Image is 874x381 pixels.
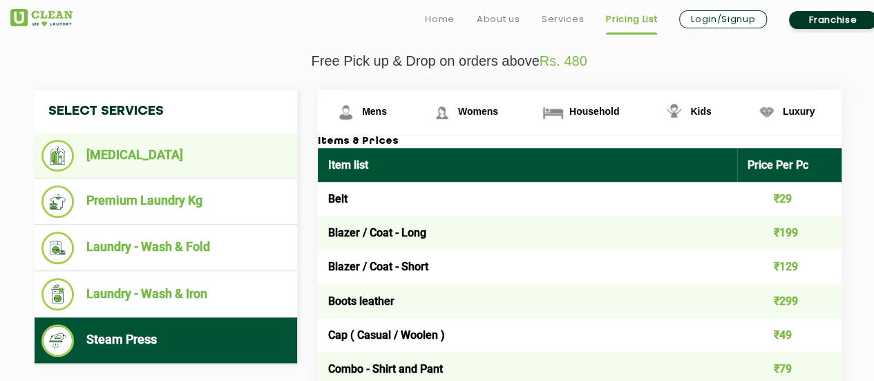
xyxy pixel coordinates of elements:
[737,250,842,284] td: ₹129
[41,232,74,264] img: Laundry - Wash & Fold
[41,185,290,218] li: Premium Laundry Kg
[334,100,358,124] img: Mens
[41,324,290,357] li: Steam Press
[318,136,842,148] h3: Items & Prices
[541,100,565,124] img: Household
[41,278,290,310] li: Laundry - Wash & Iron
[35,90,297,133] h4: Select Services
[662,100,686,124] img: Kids
[318,250,737,284] td: Blazer / Coat - Short
[41,278,74,310] img: Laundry - Wash & Iron
[318,318,737,352] td: Cap ( Casual / Woolen )
[362,106,387,117] span: Mens
[737,148,842,182] th: Price Per Pc
[318,148,737,182] th: Item list
[569,106,619,117] span: Household
[41,140,290,171] li: [MEDICAL_DATA]
[430,100,454,124] img: Womens
[41,232,290,264] li: Laundry - Wash & Fold
[542,11,584,28] a: Services
[318,182,737,216] td: Belt
[41,140,74,171] img: Dry Cleaning
[318,216,737,250] td: Blazer / Coat - Long
[540,53,587,68] span: Rs. 480
[318,284,737,318] td: Boots leather
[737,216,842,250] td: ₹199
[737,182,842,216] td: ₹29
[10,9,73,26] img: UClean Laundry and Dry Cleaning
[477,11,520,28] a: About us
[737,284,842,318] td: ₹299
[606,11,657,28] a: Pricing List
[737,318,842,352] td: ₹49
[754,100,779,124] img: Luxury
[690,106,711,117] span: Kids
[425,11,455,28] a: Home
[41,324,74,357] img: Steam Press
[458,106,498,117] span: Womens
[783,106,815,117] span: Luxury
[41,185,74,218] img: Premium Laundry Kg
[679,10,767,28] a: Login/Signup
